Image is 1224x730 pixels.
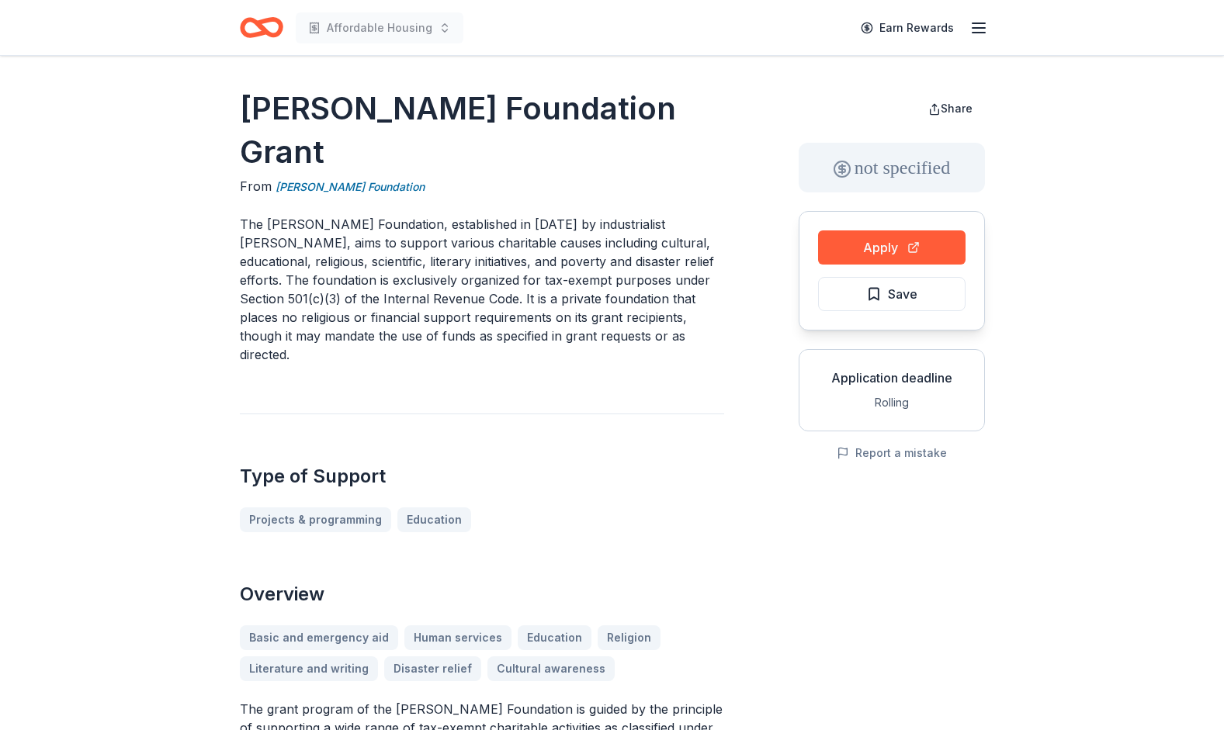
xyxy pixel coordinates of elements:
[240,215,724,364] p: The [PERSON_NAME] Foundation, established in [DATE] by industrialist [PERSON_NAME], aims to suppo...
[240,87,724,174] h1: [PERSON_NAME] Foundation Grant
[916,93,985,124] button: Share
[812,368,972,387] div: Application deadline
[240,464,724,489] h2: Type of Support
[240,507,391,532] a: Projects & programming
[799,143,985,192] div: not specified
[812,393,972,412] div: Rolling
[397,507,471,532] a: Education
[240,582,724,607] h2: Overview
[837,444,947,462] button: Report a mistake
[888,284,917,304] span: Save
[941,102,973,115] span: Share
[327,19,432,37] span: Affordable Housing
[851,14,963,42] a: Earn Rewards
[818,230,966,265] button: Apply
[296,12,463,43] button: Affordable Housing
[818,277,966,311] button: Save
[276,178,425,196] a: [PERSON_NAME] Foundation
[240,177,724,196] div: From
[240,9,283,46] a: Home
